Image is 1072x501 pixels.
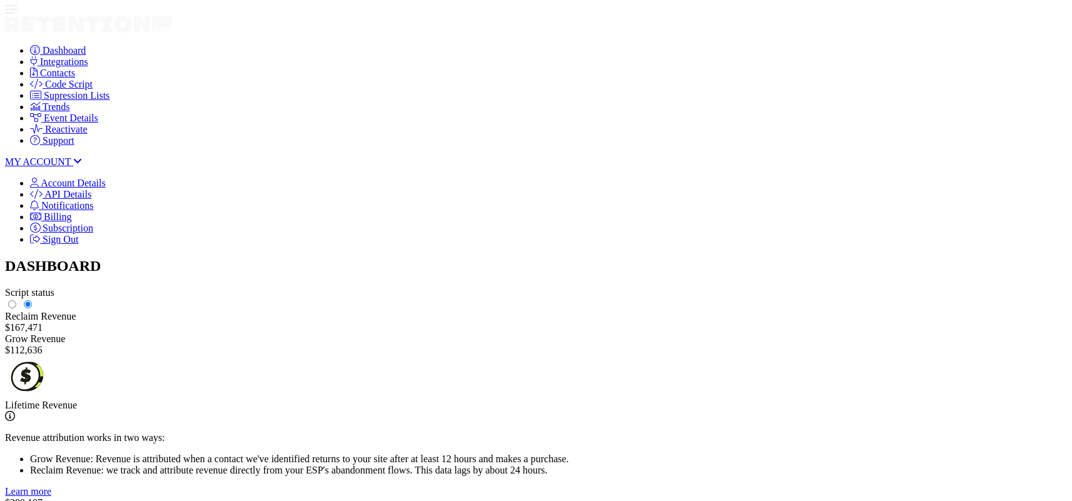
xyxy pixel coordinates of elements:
[44,113,98,123] span: Event Details
[30,124,88,134] a: Reactivate
[5,156,71,167] span: MY ACCOUNT
[30,465,1067,476] li: Reclaim Revenue: we track and attribute revenue directly from your ESP's abandonment flows. This ...
[5,258,1067,275] h2: DASHBOARD
[5,287,54,298] span: Script status
[30,234,78,245] a: Sign Out
[5,400,1067,497] div: Lifetime Revenue
[5,345,1067,356] div: $112,636
[5,311,1067,322] div: Reclaim Revenue
[43,101,70,112] span: Trends
[5,486,51,497] a: Learn more
[30,113,98,123] a: Event Details
[30,200,94,211] a: Notifications
[30,90,110,101] a: Supression Lists
[30,223,93,233] a: Subscription
[5,156,82,167] a: MY ACCOUNT
[41,178,106,188] span: Account Details
[44,189,91,200] span: API Details
[5,432,1067,443] p: Revenue attribution works in two ways:
[5,333,1067,345] div: Grow Revenue
[30,211,71,222] a: Billing
[44,90,110,101] span: Supression Lists
[40,56,88,67] span: Integrations
[45,124,88,134] span: Reactivate
[30,56,88,67] a: Integrations
[30,101,70,112] a: Trends
[30,189,91,200] a: API Details
[30,45,86,56] a: Dashboard
[43,45,86,56] span: Dashboard
[5,16,172,33] img: Retention.com
[30,135,74,146] a: Support
[30,453,1067,465] li: Grow Revenue: Revenue is attributed when a contact we've identified returns to your site after at...
[40,68,75,78] span: Contacts
[30,178,106,188] a: Account Details
[5,322,1067,333] div: $167,471
[43,234,78,245] span: Sign Out
[44,211,71,222] span: Billing
[30,68,75,78] a: Contacts
[5,356,46,397] img: dollar-coin-05c43ed7efb7bc0c12610022525b4bbbb207c7efeef5aecc26f025e68dcafac9.png
[43,223,93,233] span: Subscription
[43,135,74,146] span: Support
[41,200,94,211] span: Notifications
[30,79,93,89] a: Code Script
[45,79,93,89] span: Code Script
